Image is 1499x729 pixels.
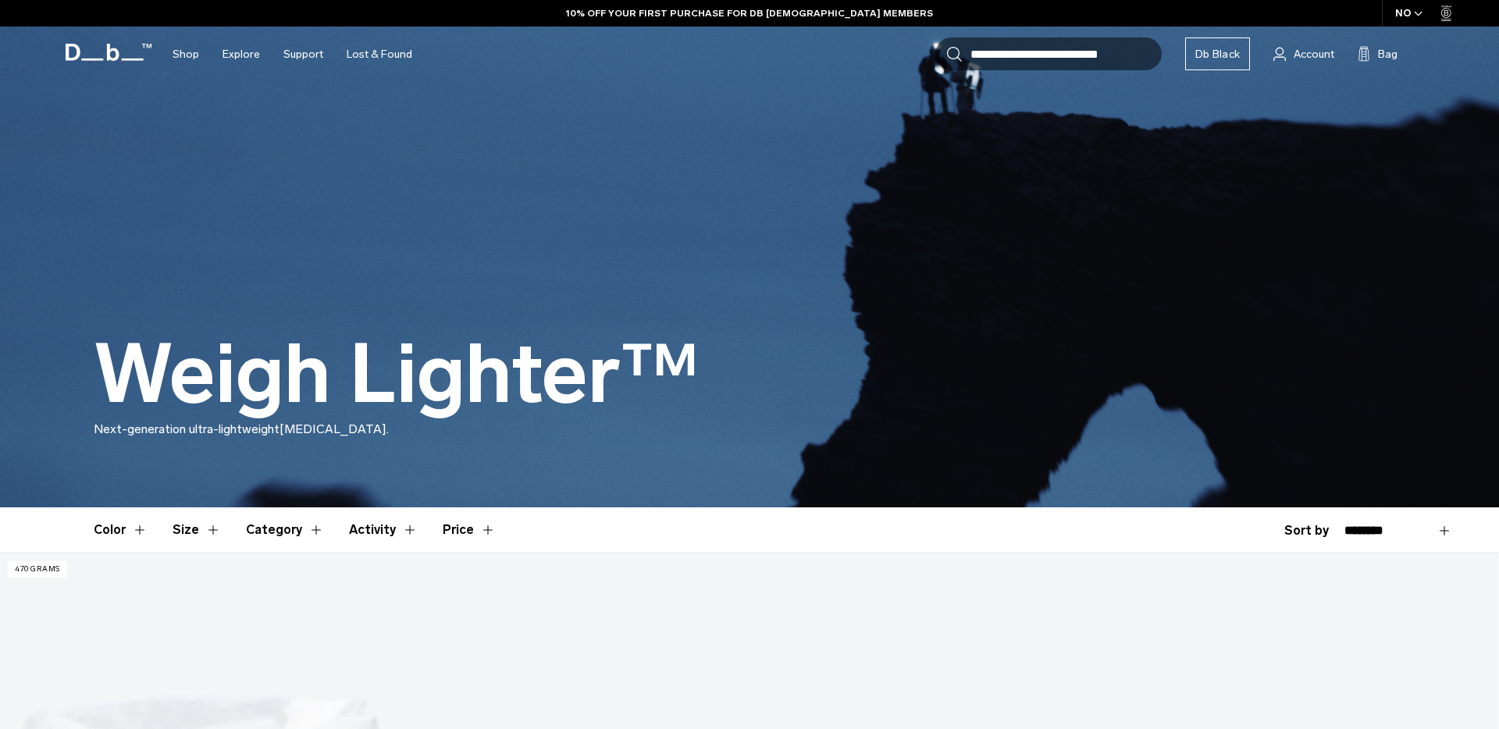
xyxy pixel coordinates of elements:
a: Explore [223,27,260,82]
button: Toggle Filter [173,507,221,553]
button: Toggle Filter [94,507,148,553]
span: Next-generation ultra-lightweight [94,421,280,436]
a: 10% OFF YOUR FIRST PURCHASE FOR DB [DEMOGRAPHIC_DATA] MEMBERS [566,6,933,20]
button: Toggle Filter [246,507,324,553]
a: Lost & Found [347,27,412,82]
h1: Weigh Lighter™ [94,329,699,420]
span: [MEDICAL_DATA]. [280,421,389,436]
a: Account [1273,44,1334,63]
p: 470 grams [8,561,67,578]
button: Toggle Filter [349,507,418,553]
a: Db Black [1185,37,1250,70]
button: Bag [1358,44,1398,63]
span: Bag [1378,46,1398,62]
a: Shop [173,27,199,82]
a: Support [283,27,323,82]
button: Toggle Price [443,507,496,553]
span: Account [1294,46,1334,62]
nav: Main Navigation [161,27,424,82]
